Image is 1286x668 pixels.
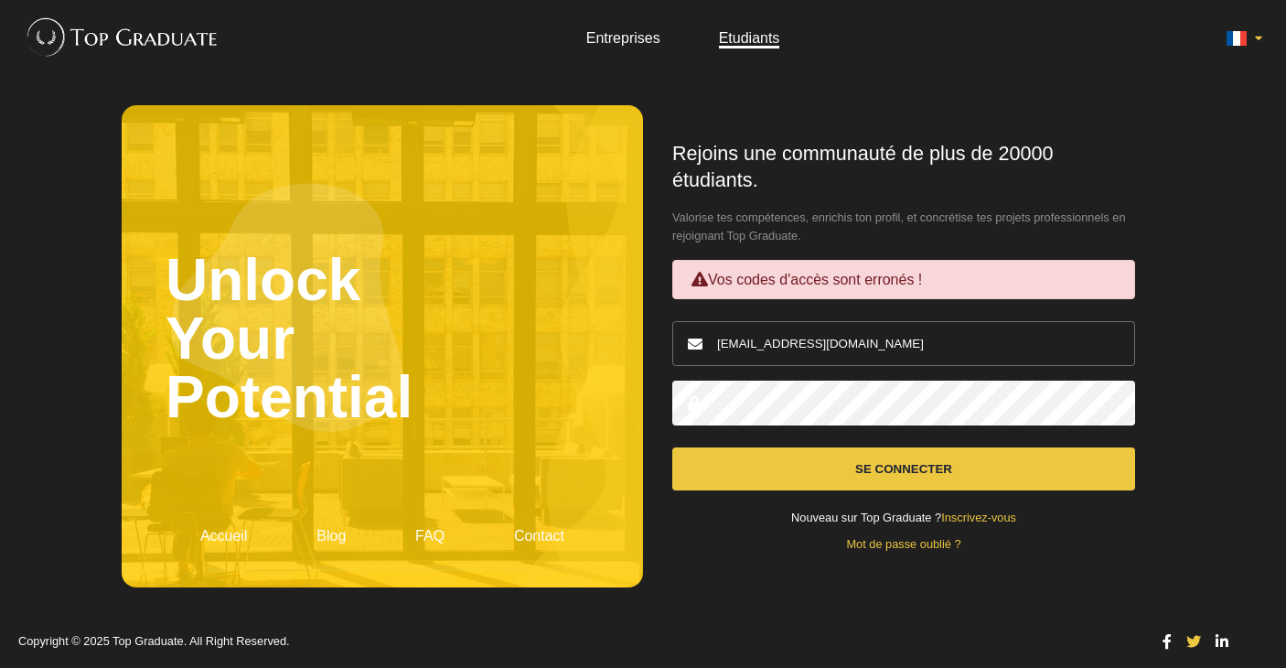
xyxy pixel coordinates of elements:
h2: Unlock Your Potential [166,149,599,529]
img: Top Graduate [18,9,219,64]
a: Etudiants [719,30,780,46]
p: Copyright © 2025 Top Graduate. All Right Reserved. [18,636,1141,648]
a: Mot de passe oublié ? [846,537,960,551]
a: Inscrivez-vous [941,511,1016,524]
div: Nouveau sur Top Graduate ? [672,512,1135,524]
div: Vos codes d'accès sont erronés ! [672,260,1135,299]
a: Contact [514,528,564,544]
h1: Rejoins une communauté de plus de 20000 étudiants. [672,141,1135,194]
a: Blog [316,528,346,544]
button: Se connecter [672,447,1135,490]
span: Valorise tes compétences, enrichis ton profil, et concrétise tes projets professionnels en rejoig... [672,209,1135,245]
a: FAQ [415,528,445,544]
a: Accueil [200,528,248,544]
a: Entreprises [586,30,660,46]
input: Email [672,321,1135,366]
